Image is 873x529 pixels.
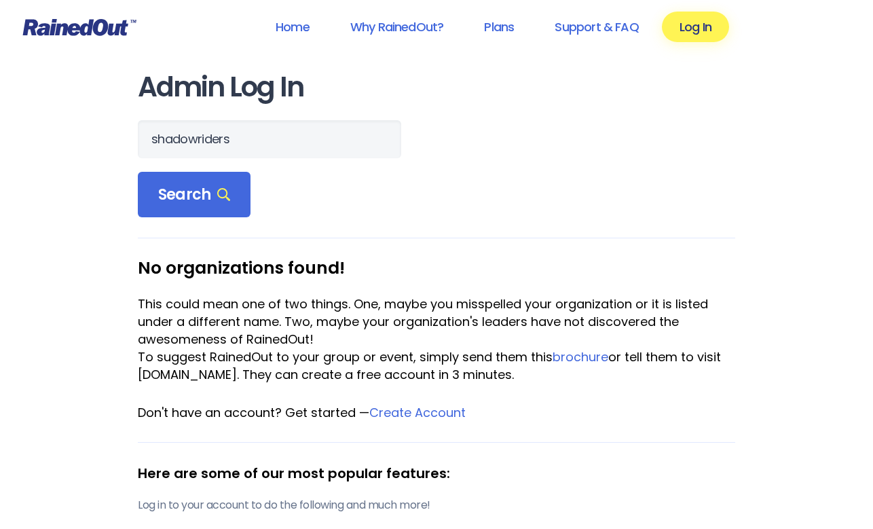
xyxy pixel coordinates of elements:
[537,12,656,42] a: Support & FAQ
[138,497,735,513] p: Log in to your account to do the following and much more!
[138,463,735,484] div: Here are some of our most popular features:
[333,12,462,42] a: Why RainedOut?
[138,120,401,158] input: Search Orgs…
[138,172,250,218] div: Search
[138,295,735,348] div: This could mean one of two things. One, maybe you misspelled your organization or it is listed un...
[158,185,230,204] span: Search
[466,12,532,42] a: Plans
[258,12,327,42] a: Home
[138,72,735,103] h1: Admin Log In
[553,348,608,365] a: brochure
[369,404,466,421] a: Create Account
[662,12,729,42] a: Log In
[138,259,735,277] h3: No organizations found!
[138,348,735,384] div: To suggest RainedOut to your group or event, simply send them this or tell them to visit [DOMAIN_...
